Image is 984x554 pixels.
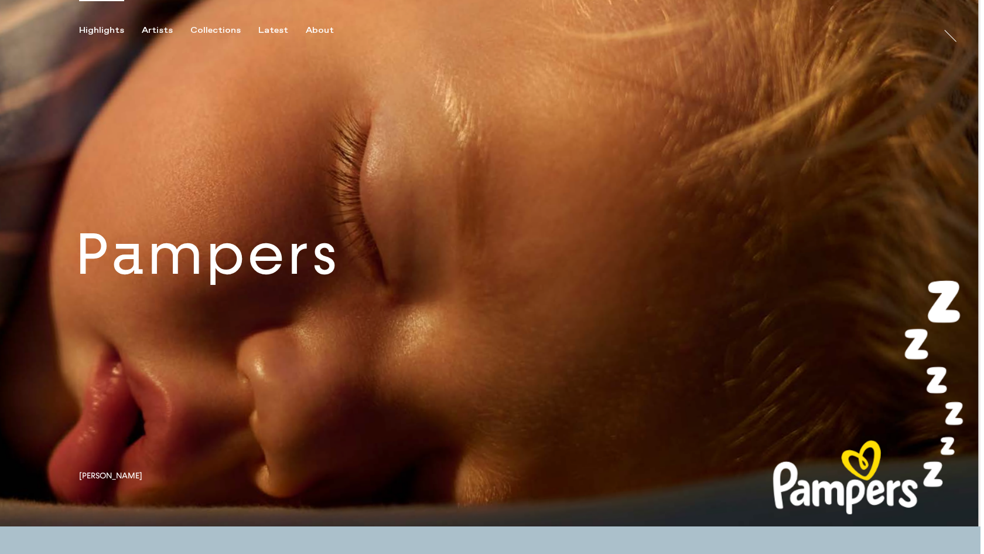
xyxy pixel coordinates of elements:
[190,25,241,36] div: Collections
[142,25,173,36] div: Artists
[142,25,190,36] button: Artists
[190,25,258,36] button: Collections
[79,25,142,36] button: Highlights
[258,25,306,36] button: Latest
[306,25,334,36] div: About
[306,25,351,36] button: About
[79,25,124,36] div: Highlights
[258,25,288,36] div: Latest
